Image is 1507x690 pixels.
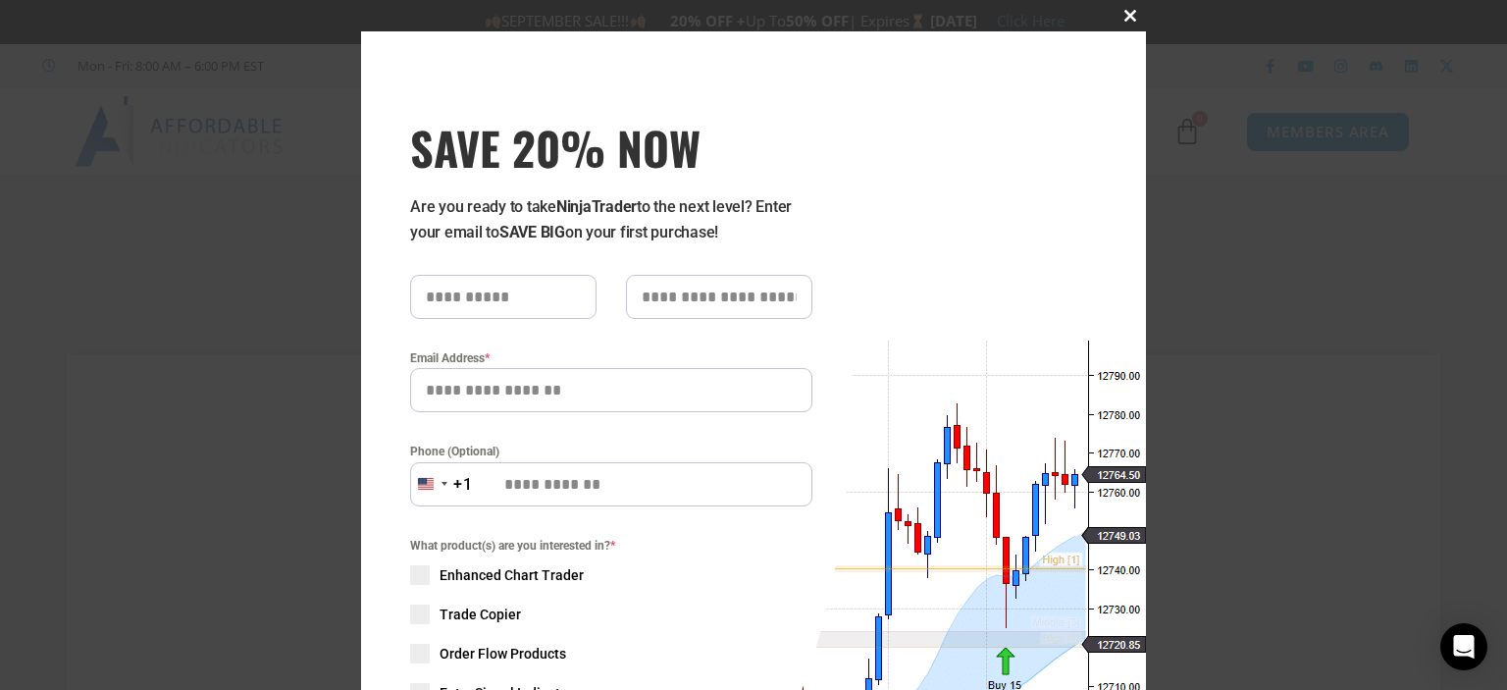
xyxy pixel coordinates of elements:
[440,565,584,585] span: Enhanced Chart Trader
[410,348,812,368] label: Email Address
[410,462,473,506] button: Selected country
[1440,623,1487,670] div: Open Intercom Messenger
[410,120,812,175] span: SAVE 20% NOW
[410,605,812,624] label: Trade Copier
[499,223,565,241] strong: SAVE BIG
[410,565,812,585] label: Enhanced Chart Trader
[556,197,637,216] strong: NinjaTrader
[410,442,812,461] label: Phone (Optional)
[440,644,566,663] span: Order Flow Products
[410,536,812,556] span: What product(s) are you interested in?
[410,644,812,663] label: Order Flow Products
[410,194,812,245] p: Are you ready to take to the next level? Enter your email to on your first purchase!
[453,472,473,498] div: +1
[440,605,521,624] span: Trade Copier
